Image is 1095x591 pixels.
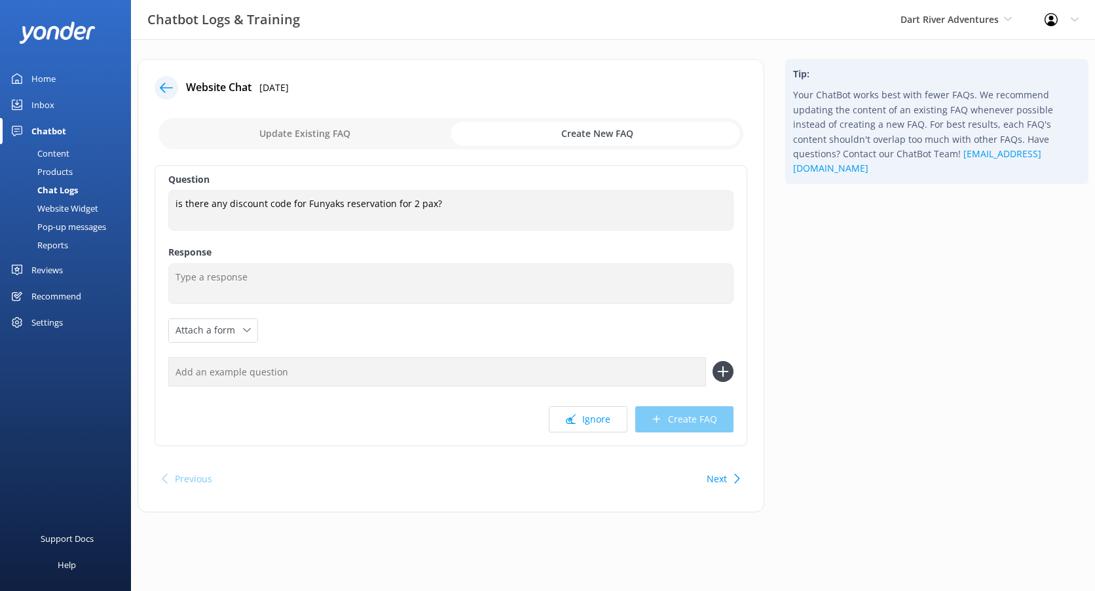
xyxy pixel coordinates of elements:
[31,118,66,144] div: Chatbot
[31,92,54,118] div: Inbox
[549,406,627,432] button: Ignore
[8,181,131,199] a: Chat Logs
[8,162,131,181] a: Products
[31,283,81,309] div: Recommend
[8,236,68,254] div: Reports
[8,144,131,162] a: Content
[31,309,63,335] div: Settings
[58,552,76,578] div: Help
[8,181,78,199] div: Chat Logs
[31,66,56,92] div: Home
[41,525,94,552] div: Support Docs
[259,81,289,95] p: [DATE]
[793,88,1081,176] p: Your ChatBot works best with fewer FAQs. We recommend updating the content of an existing FAQ whe...
[707,466,727,492] button: Next
[8,162,73,181] div: Products
[8,199,131,218] a: Website Widget
[186,79,251,96] h4: Website Chat
[900,13,999,26] span: Dart River Adventures
[147,9,300,30] h3: Chatbot Logs & Training
[20,22,95,43] img: yonder-white-logo.png
[176,323,243,337] span: Attach a form
[31,257,63,283] div: Reviews
[8,144,69,162] div: Content
[168,190,733,231] textarea: is there any discount code for Funyaks reservation for 2 pax?
[793,67,1081,81] h4: Tip:
[8,218,131,236] a: Pop-up messages
[168,245,733,259] label: Response
[8,199,98,218] div: Website Widget
[8,236,131,254] a: Reports
[168,357,706,387] input: Add an example question
[168,172,733,187] label: Question
[8,218,106,236] div: Pop-up messages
